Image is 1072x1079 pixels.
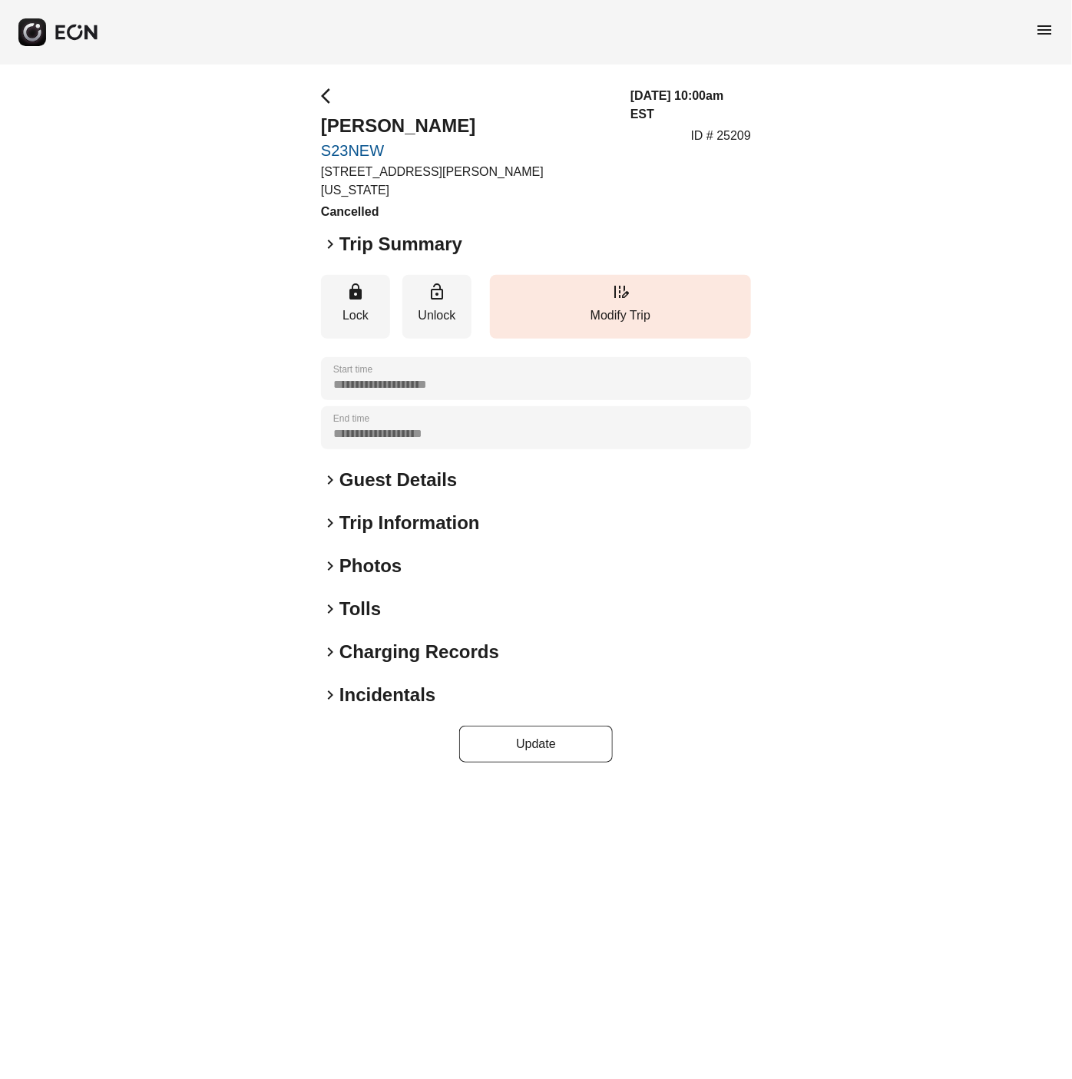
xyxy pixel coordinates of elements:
[321,163,612,200] p: [STREET_ADDRESS][PERSON_NAME][US_STATE]
[321,514,339,532] span: keyboard_arrow_right
[1035,21,1054,39] span: menu
[498,306,743,325] p: Modify Trip
[339,640,499,664] h2: Charging Records
[321,141,612,160] a: S23NEW
[459,726,613,763] button: Update
[339,554,402,578] h2: Photos
[321,235,339,253] span: keyboard_arrow_right
[321,643,339,661] span: keyboard_arrow_right
[339,232,462,257] h2: Trip Summary
[339,597,381,621] h2: Tolls
[339,468,457,492] h2: Guest Details
[321,203,612,221] h3: Cancelled
[611,283,630,301] span: edit_road
[321,471,339,489] span: keyboard_arrow_right
[321,686,339,704] span: keyboard_arrow_right
[321,600,339,618] span: keyboard_arrow_right
[346,283,365,301] span: lock
[339,683,435,707] h2: Incidentals
[490,275,751,339] button: Modify Trip
[321,87,339,105] span: arrow_back_ios
[402,275,471,339] button: Unlock
[691,127,751,145] p: ID # 25209
[321,275,390,339] button: Lock
[329,306,382,325] p: Lock
[339,511,480,535] h2: Trip Information
[428,283,446,301] span: lock_open
[410,306,464,325] p: Unlock
[321,114,612,138] h2: [PERSON_NAME]
[321,557,339,575] span: keyboard_arrow_right
[630,87,751,124] h3: [DATE] 10:00am EST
